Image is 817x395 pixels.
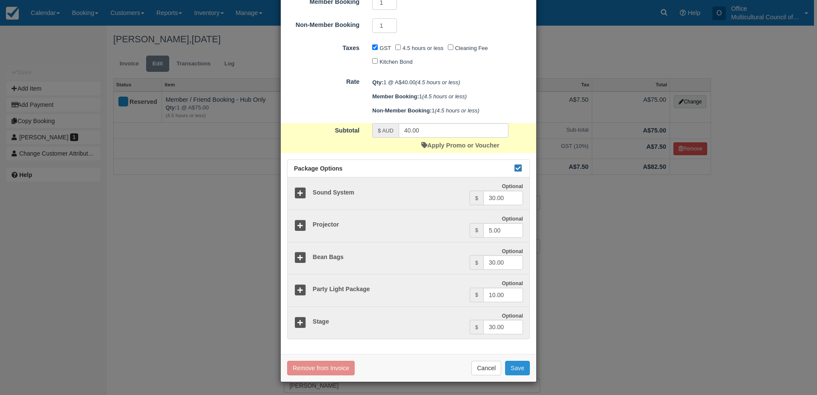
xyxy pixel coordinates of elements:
[471,361,501,375] button: Cancel
[403,45,444,51] label: 4.5 hours or less
[306,286,470,292] h5: Party Light Package
[372,107,432,114] strong: Non-Member Booking
[475,292,478,298] small: $
[306,254,470,260] h5: Bean Bags
[281,18,366,29] label: Non-Member Booking
[502,313,523,319] strong: Optional
[281,123,366,135] label: Subtotal
[422,93,467,100] em: (4.5 hours or less)
[306,189,470,196] h5: Sound System
[288,242,529,275] a: Bean Bags Optional $
[475,195,478,201] small: $
[421,142,499,149] a: Apply Promo or Voucher
[366,75,536,118] div: 1 @ A$40.00 1 1
[379,59,412,65] label: Kitchen Bond
[415,79,460,85] em: (4.5 hours or less)
[288,307,529,339] a: Stage Optional $
[502,216,523,222] strong: Optional
[288,209,529,242] a: Projector Optional $
[505,361,530,375] button: Save
[288,177,529,210] a: Sound System Optional $
[502,280,523,286] strong: Optional
[502,183,523,189] strong: Optional
[372,79,383,85] strong: Qty
[372,18,397,33] input: Non-Member Booking
[306,318,470,325] h5: Stage
[435,107,479,114] em: (4.5 hours or less)
[378,128,393,134] small: $ AUD
[281,74,366,86] label: Rate
[502,248,523,254] strong: Optional
[288,274,529,307] a: Party Light Package Optional $
[281,41,366,53] label: Taxes
[379,45,391,51] label: GST
[306,221,470,228] h5: Projector
[475,227,478,233] small: $
[455,45,488,51] label: Cleaning Fee
[287,361,355,375] button: Remove from Invoice
[475,260,478,266] small: $
[475,324,478,330] small: $
[294,165,343,172] span: Package Options
[372,93,419,100] strong: Member Booking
